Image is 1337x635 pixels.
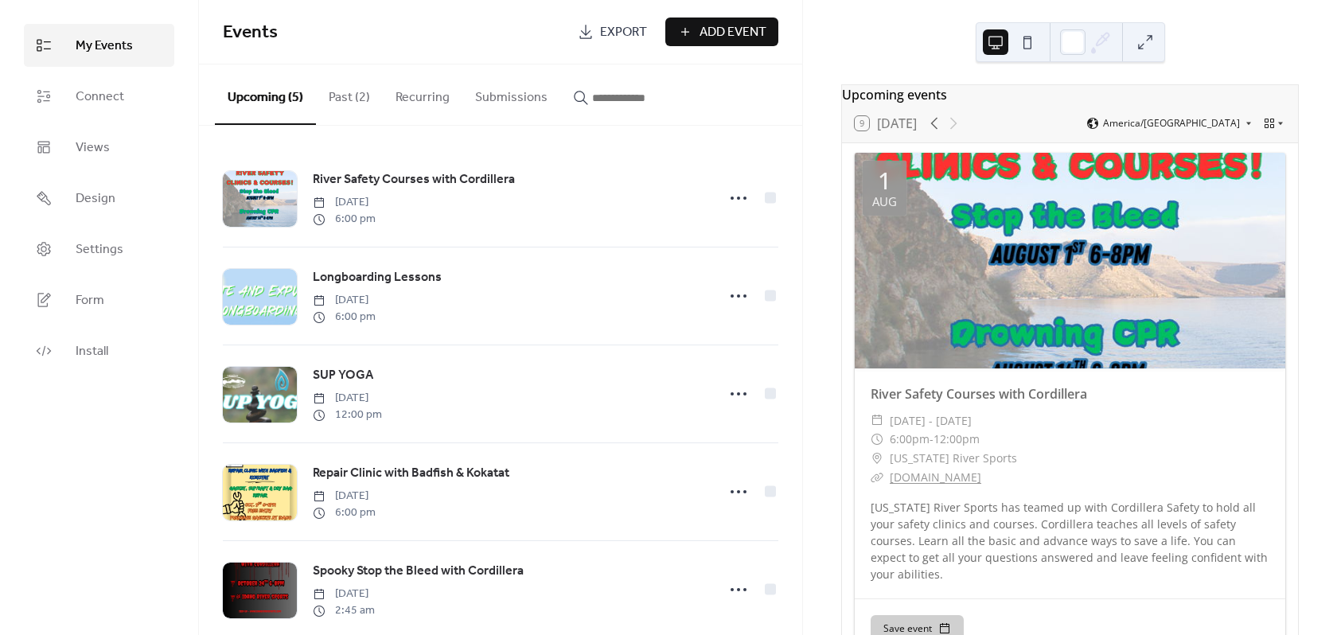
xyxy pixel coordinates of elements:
[930,430,934,449] span: -
[215,64,316,125] button: Upcoming (5)
[313,464,509,483] span: Repair Clinic with Badfish & Kokatat
[878,169,891,193] div: 1
[871,411,883,430] div: ​
[934,430,980,449] span: 12:00pm
[24,126,174,169] a: Views
[313,561,524,582] a: Spooky Stop the Bleed with Cordillera
[871,385,1087,403] a: River Safety Courses with Cordillera
[313,309,376,325] span: 6:00 pm
[462,64,560,123] button: Submissions
[313,407,382,423] span: 12:00 pm
[665,18,778,46] button: Add Event
[313,194,376,211] span: [DATE]
[76,342,108,361] span: Install
[871,430,883,449] div: ​
[1103,119,1240,128] span: America/[GEOGRAPHIC_DATA]
[313,292,376,309] span: [DATE]
[600,23,647,42] span: Export
[313,463,509,484] a: Repair Clinic with Badfish & Kokatat
[842,85,1298,104] div: Upcoming events
[76,291,104,310] span: Form
[313,268,442,287] span: Longboarding Lessons
[855,499,1285,582] div: [US_STATE] River Sports has teamed up with Cordillera Safety to hold all your safety clinics and ...
[313,211,376,228] span: 6:00 pm
[871,449,883,468] div: ​
[24,329,174,372] a: Install
[76,189,115,208] span: Design
[24,177,174,220] a: Design
[24,24,174,67] a: My Events
[313,488,376,504] span: [DATE]
[313,366,373,385] span: SUP YOGA
[24,279,174,321] a: Form
[313,504,376,521] span: 6:00 pm
[313,267,442,288] a: Longboarding Lessons
[76,88,124,107] span: Connect
[313,562,524,581] span: Spooky Stop the Bleed with Cordillera
[76,37,133,56] span: My Events
[76,240,123,259] span: Settings
[24,75,174,118] a: Connect
[872,196,897,208] div: Aug
[76,138,110,158] span: Views
[700,23,766,42] span: Add Event
[890,449,1017,468] span: [US_STATE] River Sports
[383,64,462,123] button: Recurring
[313,365,373,386] a: SUP YOGA
[313,169,515,190] a: River Safety Courses with Cordillera
[223,15,278,50] span: Events
[313,390,382,407] span: [DATE]
[313,602,375,619] span: 2:45 am
[890,430,930,449] span: 6:00pm
[24,228,174,271] a: Settings
[890,411,972,430] span: [DATE] - [DATE]
[313,170,515,189] span: River Safety Courses with Cordillera
[890,469,981,485] a: [DOMAIN_NAME]
[566,18,659,46] a: Export
[871,468,883,487] div: ​
[316,64,383,123] button: Past (2)
[313,586,375,602] span: [DATE]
